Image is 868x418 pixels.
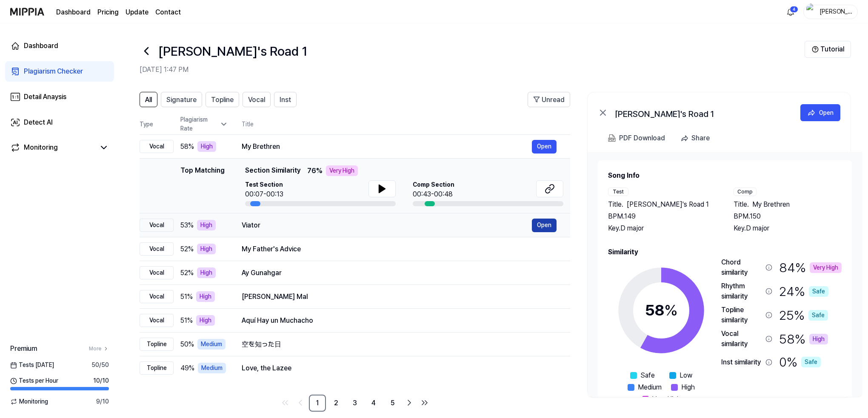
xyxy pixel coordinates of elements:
span: 58 % [180,142,194,152]
a: Contact [155,7,181,17]
nav: pagination [140,395,570,412]
span: 52 % [180,244,194,254]
span: 50 % [180,339,194,350]
span: [PERSON_NAME]'s Road 1 [627,199,709,210]
div: Monitoring [24,142,58,153]
div: High [197,244,216,254]
a: Song InfoTestTitle.[PERSON_NAME]'s Road 1BPM.149Key.D majorCompTitle.My BrethrenBPM.150Key.D majo... [588,152,862,397]
div: Vocal [140,314,174,327]
span: 50 / 50 [91,361,109,370]
div: Topline [140,338,174,351]
div: High [197,141,216,152]
div: Share [691,133,710,144]
span: All [145,95,152,105]
img: profile [806,3,817,20]
a: 5 [384,395,401,412]
div: Vocal [140,266,174,279]
div: Vocal [140,140,174,153]
span: 52 % [180,268,194,278]
h2: Similarity [608,247,842,257]
a: Go to first page [278,396,292,409]
div: Topline [140,361,174,375]
div: BPM. 149 [608,211,717,222]
button: Open [532,140,557,154]
div: Vocal [140,290,174,303]
div: Comp [734,188,757,196]
div: Aquí Hay un Muchacho [242,316,557,326]
div: 4 [790,6,798,13]
div: 24 % [779,281,828,301]
div: Safe [801,357,821,367]
button: Topline [206,92,239,107]
button: PDF Download [606,130,667,147]
div: Plagiarism Rate [180,115,228,133]
div: Rhythm similarity [721,281,762,301]
span: 51 % [180,316,193,326]
div: Key. D major [734,223,842,233]
div: Very High [810,262,842,273]
th: Type [140,114,174,135]
div: Open [819,108,834,117]
div: Test [608,188,628,196]
div: PDF Download [619,133,665,144]
a: Open [532,219,557,232]
div: Vocal [140,219,174,232]
div: High [196,315,215,326]
span: Tests per Hour [10,376,58,385]
span: 76 % [307,166,323,176]
a: Monitoring [10,142,95,153]
button: Signature [161,92,202,107]
div: High [197,220,216,230]
span: Premium [10,344,37,354]
div: Viator [242,220,532,230]
img: PDF Download [608,134,616,142]
button: profile[PERSON_NAME] [803,5,858,19]
div: Top Matching [180,165,225,206]
span: Title . [608,199,623,210]
div: Love, the Lazee [242,363,557,373]
div: 00:43-00:48 [413,189,454,199]
span: 10 / 10 [93,376,109,385]
div: Inst similarity [721,357,762,367]
span: % [664,301,678,319]
div: 84 % [779,257,842,278]
button: Pricing [97,7,119,17]
img: 알림 [785,7,796,17]
a: 3 [346,395,363,412]
img: Help [812,46,819,53]
a: Detail Anaysis [5,87,114,107]
a: More [89,345,109,353]
div: My Brethren [242,142,532,152]
span: 53 % [180,220,194,230]
span: 9 / 10 [96,397,109,406]
div: Ay Gunahgar [242,268,557,278]
div: Key. D major [608,223,717,233]
h2: [DATE] 1:47 PM [140,65,805,75]
div: High [809,334,828,344]
th: Title [242,114,570,134]
div: 0 % [779,353,821,372]
a: Dashboard [56,7,91,17]
a: Go to previous page [294,396,307,409]
div: Very High [326,165,358,176]
button: 알림4 [784,5,797,19]
div: 58 % [779,329,828,349]
span: Tests [DATE] [10,361,54,370]
div: Chord similarity [721,257,762,278]
span: Comp Section [413,180,454,189]
span: Topline [211,95,234,105]
div: 00:07-00:13 [245,189,283,199]
a: Go to last page [418,396,431,409]
span: Inst [280,95,291,105]
button: Unread [528,92,570,107]
button: Inst [274,92,297,107]
div: [PERSON_NAME] Mal [242,292,557,302]
button: Open [800,104,840,121]
div: Detect AI [24,117,53,128]
span: High [681,382,695,392]
span: Monitoring [10,397,48,406]
div: 58 [645,299,678,322]
a: Update [126,7,148,17]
